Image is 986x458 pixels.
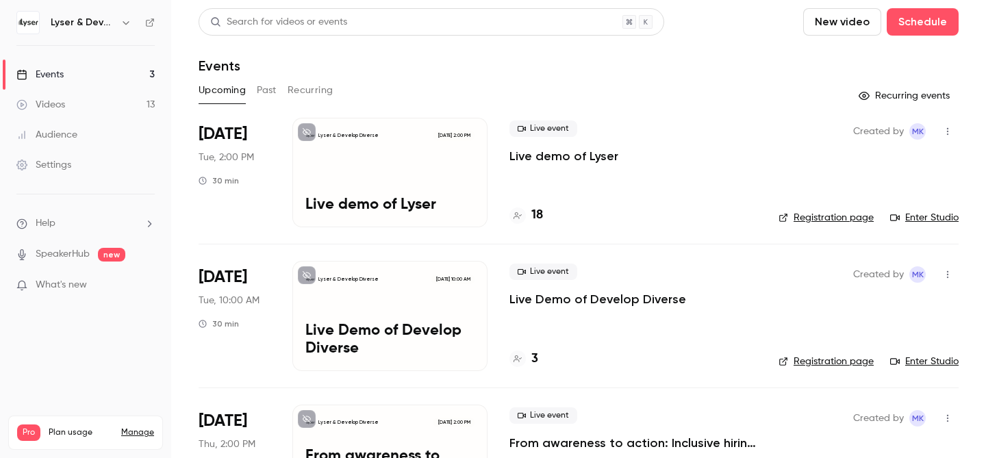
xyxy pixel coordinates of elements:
[890,355,959,368] a: Enter Studio
[210,15,347,29] div: Search for videos or events
[890,211,959,225] a: Enter Studio
[909,266,926,283] span: Matilde Kjerulff
[779,355,874,368] a: Registration page
[509,350,538,368] a: 3
[199,294,260,307] span: Tue, 10:00 AM
[36,216,55,231] span: Help
[912,266,924,283] span: MK
[16,68,64,81] div: Events
[509,264,577,280] span: Live event
[17,12,39,34] img: Lyser & Develop Diverse
[509,148,618,164] a: Live demo of Lyser
[909,410,926,427] span: Matilde Kjerulff
[288,79,333,101] button: Recurring
[16,98,65,112] div: Videos
[199,437,255,451] span: Thu, 2:00 PM
[98,248,125,262] span: new
[509,206,543,225] a: 18
[433,131,474,140] span: [DATE] 2:00 PM
[779,211,874,225] a: Registration page
[199,151,254,164] span: Tue, 2:00 PM
[199,118,270,227] div: Sep 30 Tue, 2:00 PM (Europe/Copenhagen)
[509,120,577,137] span: Live event
[51,16,115,29] h6: Lyser & Develop Diverse
[16,158,71,172] div: Settings
[199,79,246,101] button: Upcoming
[318,419,379,426] p: Lyser & Develop Diverse
[199,58,240,74] h1: Events
[912,410,924,427] span: MK
[138,279,155,292] iframe: Noticeable Trigger
[853,410,904,427] span: Created by
[199,410,247,432] span: [DATE]
[292,118,488,227] a: Live demo of LyserLyser & Develop Diverse[DATE] 2:00 PMLive demo of Lyser
[292,261,488,370] a: Live Demo of Develop DiverseLyser & Develop Diverse[DATE] 10:00 AMLive Demo of Develop Diverse
[431,275,474,284] span: [DATE] 10:00 AM
[36,278,87,292] span: What's new
[909,123,926,140] span: Matilde Kjerulff
[509,407,577,424] span: Live event
[49,427,113,438] span: Plan usage
[305,196,475,214] p: Live demo of Lyser
[318,132,379,139] p: Lyser & Develop Diverse
[887,8,959,36] button: Schedule
[852,85,959,107] button: Recurring events
[199,175,239,186] div: 30 min
[199,123,247,145] span: [DATE]
[318,276,379,283] p: Lyser & Develop Diverse
[16,216,155,231] li: help-dropdown-opener
[257,79,277,101] button: Past
[121,427,154,438] a: Manage
[199,318,239,329] div: 30 min
[36,247,90,262] a: SpeakerHub
[853,266,904,283] span: Created by
[803,8,881,36] button: New video
[531,206,543,225] h4: 18
[305,322,475,358] p: Live Demo of Develop Diverse
[912,123,924,140] span: MK
[17,424,40,441] span: Pro
[199,261,270,370] div: Oct 7 Tue, 10:00 AM (Europe/Copenhagen)
[16,128,77,142] div: Audience
[433,418,474,427] span: [DATE] 2:00 PM
[853,123,904,140] span: Created by
[531,350,538,368] h4: 3
[509,435,757,451] a: From awareness to action: Inclusive hiring for neurodivergent talent
[509,291,686,307] a: Live Demo of Develop Diverse
[199,266,247,288] span: [DATE]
